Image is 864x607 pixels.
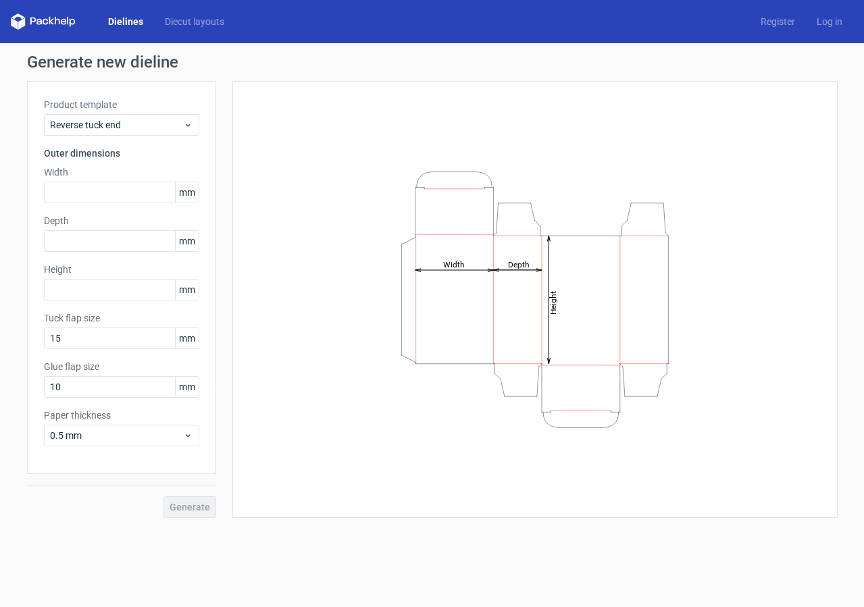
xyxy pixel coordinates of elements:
span: Reverse tuck end [50,118,183,132]
span: mm [175,231,199,251]
label: Product template [44,98,199,111]
label: Tuck flap size [44,311,199,325]
span: mm [175,280,199,300]
label: Height [44,263,199,276]
label: Glue flap size [44,360,199,373]
span: mm [175,328,199,348]
tspan: Height [548,290,557,314]
label: Width [44,165,199,179]
h3: Outer dimensions [44,147,199,160]
tspan: Width [442,259,464,269]
a: Register [750,15,806,28]
span: mm [175,182,199,203]
span: mm [175,377,199,397]
a: Dielines [97,15,154,28]
tspan: Depth [507,259,529,269]
a: Diecut layouts [154,15,235,28]
h1: Generate new dieline [27,54,838,70]
a: Log in [806,15,853,28]
label: Depth [44,214,199,228]
span: 0.5 mm [50,429,183,442]
label: Paper thickness [44,408,199,422]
